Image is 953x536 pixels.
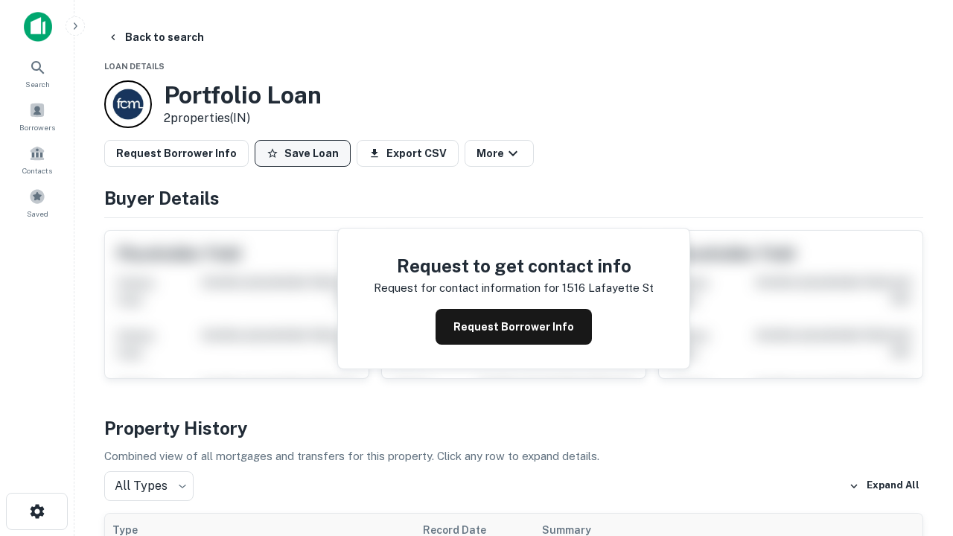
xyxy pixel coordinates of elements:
button: Expand All [845,475,923,497]
button: Back to search [101,24,210,51]
h3: Portfolio Loan [164,81,322,109]
a: Borrowers [4,96,70,136]
p: Combined view of all mortgages and transfers for this property. Click any row to expand details. [104,447,923,465]
span: Borrowers [19,121,55,133]
iframe: Chat Widget [879,369,953,441]
button: More [465,140,534,167]
a: Search [4,53,70,93]
span: Loan Details [104,62,165,71]
span: Saved [27,208,48,220]
button: Export CSV [357,140,459,167]
span: Search [25,78,50,90]
button: Save Loan [255,140,351,167]
p: 2 properties (IN) [164,109,322,127]
a: Contacts [4,139,70,179]
h4: Request to get contact info [374,252,654,279]
div: All Types [104,471,194,501]
h4: Buyer Details [104,185,923,211]
button: Request Borrower Info [436,309,592,345]
h4: Property History [104,415,923,441]
p: 1516 lafayette st [562,279,654,297]
a: Saved [4,182,70,223]
p: Request for contact information for [374,279,559,297]
button: Request Borrower Info [104,140,249,167]
span: Contacts [22,165,52,176]
img: capitalize-icon.png [24,12,52,42]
